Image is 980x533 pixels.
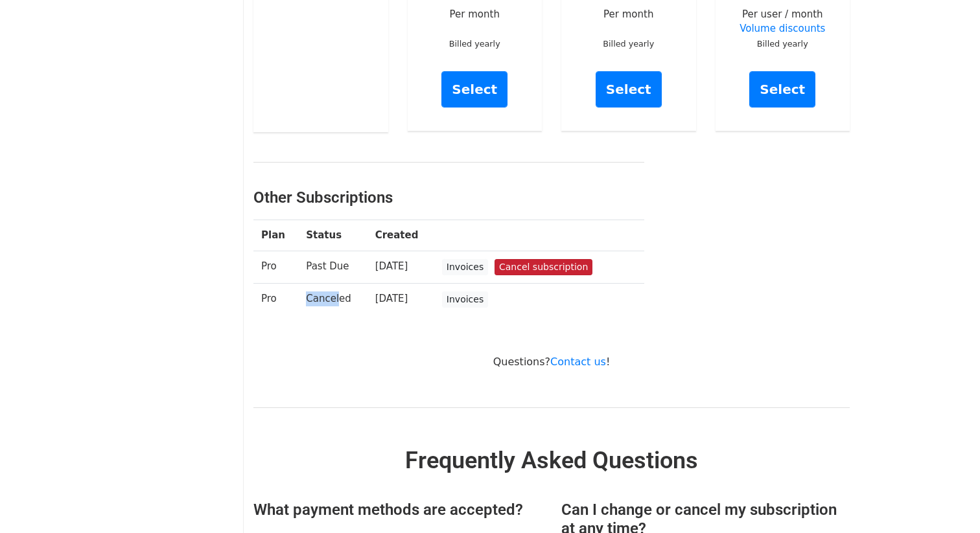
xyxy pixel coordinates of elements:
[550,356,606,368] a: Contact us
[253,447,850,475] h2: Frequently Asked Questions
[449,39,500,49] small: Billed yearly
[367,220,434,251] th: Created
[253,251,298,283] td: Pro
[441,71,507,108] a: Select
[298,251,367,283] td: Past Due
[757,39,808,49] small: Billed yearly
[442,259,488,275] a: Invoices
[367,283,434,315] td: [DATE]
[915,471,980,533] iframe: Chat Widget
[253,283,298,315] td: Pro
[749,71,815,108] a: Select
[603,39,654,49] small: Billed yearly
[253,220,298,251] th: Plan
[740,23,825,34] a: Volume discounts
[367,251,434,283] td: [DATE]
[253,188,644,207] h3: Other Subscriptions
[253,501,542,519] h3: What payment methods are accepted?
[298,220,367,251] th: Status
[596,71,662,108] a: Select
[253,355,850,369] p: Questions? !
[442,291,488,308] a: Invoices
[495,259,592,275] a: Cancel subscription
[298,283,367,315] td: Canceled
